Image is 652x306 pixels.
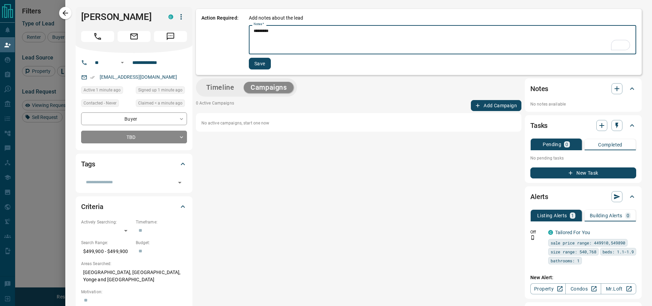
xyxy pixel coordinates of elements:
[530,274,636,281] p: New Alert:
[530,101,636,107] p: No notes available
[530,83,548,94] h2: Notes
[565,283,601,294] a: Condos
[81,261,187,267] p: Areas Searched:
[175,178,185,187] button: Open
[81,159,95,170] h2: Tags
[81,240,132,246] p: Search Range:
[81,246,132,257] p: $499,900 - $499,900
[530,283,566,294] a: Property
[196,100,234,111] p: 0 Active Campaigns
[530,191,548,202] h2: Alerts
[168,14,173,19] div: condos.ca
[154,31,187,42] span: Message
[81,219,132,225] p: Actively Searching:
[590,213,622,218] p: Building Alerts
[81,289,187,295] p: Motivation:
[90,75,95,80] svg: Email Verified
[81,31,114,42] span: Call
[530,167,636,178] button: New Task
[530,229,544,235] p: Off
[565,142,568,147] p: 0
[138,100,183,107] span: Claimed < a minute ago
[136,86,187,96] div: Sat Sep 13 2025
[551,248,596,255] span: size range: 540,768
[100,74,177,80] a: [EMAIL_ADDRESS][DOMAIN_NAME]
[201,14,239,69] p: Action Required:
[249,58,271,69] button: Save
[81,198,187,215] div: Criteria
[530,80,636,97] div: Notes
[136,99,187,109] div: Sat Sep 13 2025
[84,100,117,107] span: Contacted - Never
[601,283,636,294] a: Mr.Loft
[555,230,590,235] a: Tailored For You
[249,14,303,22] p: Add notes about the lead
[530,235,535,240] svg: Push Notification Only
[118,31,151,42] span: Email
[530,117,636,134] div: Tasks
[254,22,264,26] label: Notes
[81,86,132,96] div: Sat Sep 13 2025
[136,219,187,225] p: Timeframe:
[244,82,294,93] button: Campaigns
[603,248,634,255] span: beds: 1.1-1.9
[254,28,631,52] textarea: To enrich screen reader interactions, please activate Accessibility in Grammarly extension settings
[551,257,579,264] span: bathrooms: 1
[81,267,187,285] p: [GEOGRAPHIC_DATA], [GEOGRAPHIC_DATA], Yonge and [GEOGRAPHIC_DATA]
[81,112,187,125] div: Buyer
[81,156,187,172] div: Tags
[548,230,553,235] div: condos.ca
[543,142,561,147] p: Pending
[471,100,521,111] button: Add Campaign
[81,131,187,143] div: TBD
[81,11,158,22] h1: [PERSON_NAME]
[571,213,574,218] p: 1
[627,213,629,218] p: 0
[537,213,567,218] p: Listing Alerts
[598,142,622,147] p: Completed
[199,82,241,93] button: Timeline
[530,120,548,131] h2: Tasks
[84,87,121,94] span: Active 1 minute ago
[138,87,183,94] span: Signed up 1 minute ago
[118,58,126,67] button: Open
[530,153,636,163] p: No pending tasks
[136,240,187,246] p: Budget:
[551,239,625,246] span: sale price range: 449910,549890
[201,120,516,126] p: No active campaigns, start one now
[530,188,636,205] div: Alerts
[81,201,103,212] h2: Criteria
